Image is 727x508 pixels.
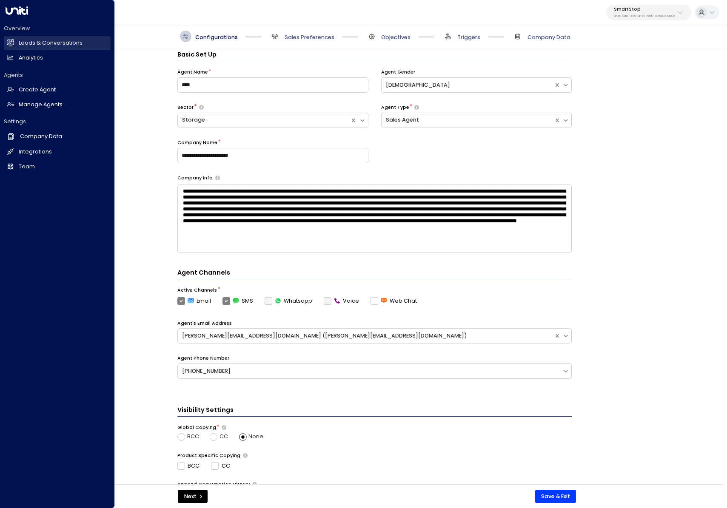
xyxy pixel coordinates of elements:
[386,81,550,89] div: [DEMOGRAPHIC_DATA]
[177,268,572,279] h4: Agent Channels
[248,433,263,441] span: None
[324,297,359,305] label: Voice
[414,105,419,110] button: Select whether your copilot will handle inquiries directly from leads or from brokers representin...
[215,176,220,180] button: Provide a brief overview of your company, including your industry, products or services, and any ...
[19,163,35,171] h2: Team
[177,452,240,459] label: Product Specific Copying
[177,104,194,111] label: Sector
[199,105,204,110] button: Select whether your copilot will handle inquiries directly from leads or from brokers representin...
[177,50,572,61] h3: Basic Set Up
[178,490,208,503] button: Next
[222,425,226,430] button: Choose whether the agent should include specific emails in the CC or BCC line of all outgoing ema...
[177,320,232,327] label: Agent's Email Address
[19,86,56,94] h2: Create Agent
[606,5,691,20] button: SmartStop8d497416-9022-4f23-add0-10cf884f4a0d
[19,54,43,62] h2: Analytics
[222,297,253,305] label: SMS
[4,145,111,159] a: Integrations
[182,116,346,124] div: Storage
[211,462,230,470] label: CC
[265,297,312,305] label: Whatsapp
[386,116,550,124] div: Sales Agent
[177,355,229,362] label: Agent Phone Number
[4,129,111,144] a: Company Data
[381,104,409,111] label: Agent Type
[187,433,199,441] span: BCC
[4,160,111,174] a: Team
[19,148,52,156] h2: Integrations
[4,118,111,125] h2: Settings
[4,98,111,112] a: Manage Agents
[177,175,213,182] label: Company Info
[177,406,572,417] h3: Visibility Settings
[527,34,570,41] span: Company Data
[177,481,250,488] label: Append Conversation History
[324,297,359,305] div: To activate this channel, please go to the Integrations page
[177,139,217,146] label: Company Name
[614,14,675,18] p: 8d497416-9022-4f23-add0-10cf884f4a0d
[19,101,63,109] h2: Manage Agents
[535,490,576,503] button: Save & Exit
[177,424,216,431] label: Global Copying
[20,133,62,141] h2: Company Data
[4,36,111,50] a: Leads & Conversations
[252,482,257,487] button: Only use if needed, as email clients normally append the conversation history to outgoing emails....
[177,462,200,470] label: BCC
[285,34,334,41] span: Sales Preferences
[4,51,111,65] a: Analytics
[4,71,111,79] h2: Agents
[265,297,312,305] div: To activate this channel, please go to the Integrations page
[614,7,675,12] p: SmartStop
[177,69,208,76] label: Agent Name
[177,297,211,305] label: Email
[381,69,415,76] label: Agent Gender
[4,25,111,32] h2: Overview
[195,34,238,41] span: Configurations
[182,367,558,375] div: [PHONE_NUMBER]
[220,433,228,441] span: CC
[182,332,550,340] div: [PERSON_NAME][EMAIL_ADDRESS][DOMAIN_NAME] ([PERSON_NAME][EMAIL_ADDRESS][DOMAIN_NAME])
[4,83,111,97] a: Create Agent
[177,287,217,294] label: Active Channels
[371,297,417,305] label: Web Chat
[19,39,83,47] h2: Leads & Conversations
[381,34,411,41] span: Objectives
[243,453,248,458] button: Determine if there should be product-specific CC or BCC rules for all of the agent’s emails. Sele...
[457,34,480,41] span: Triggers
